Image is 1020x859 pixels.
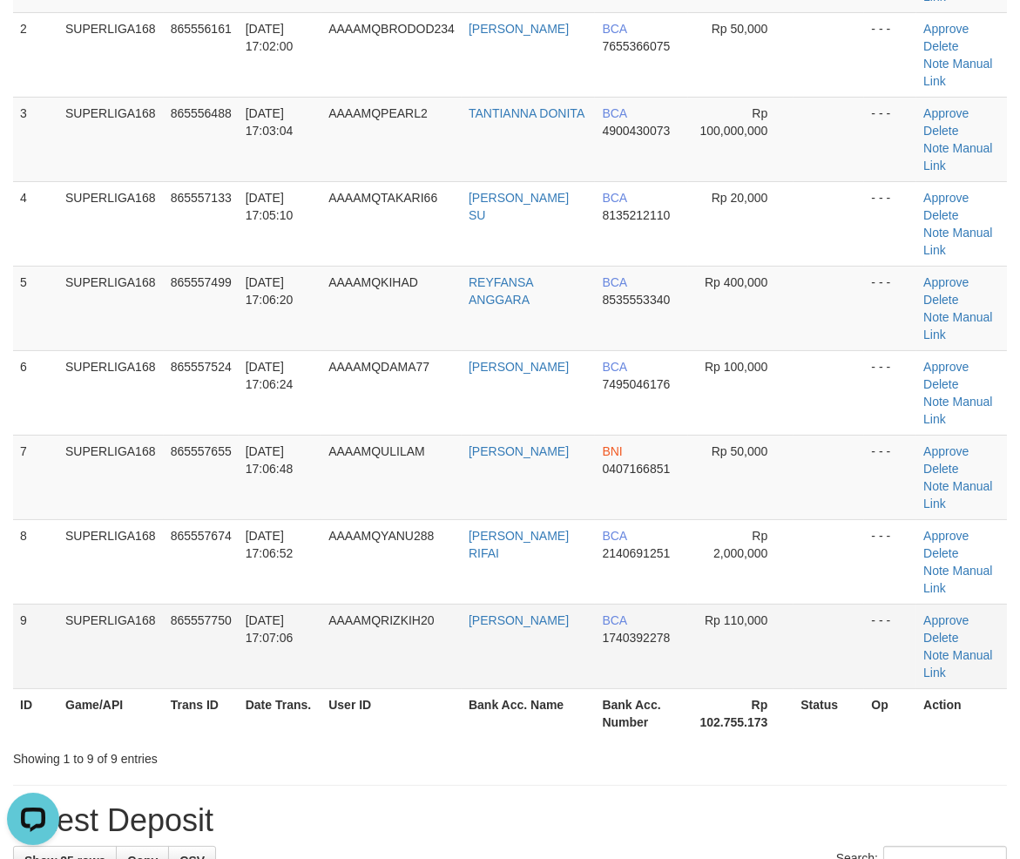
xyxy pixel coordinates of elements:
[864,181,916,266] td: - - -
[171,360,232,374] span: 865557524
[469,22,569,36] a: [PERSON_NAME]
[58,688,164,738] th: Game/API
[469,360,569,374] a: [PERSON_NAME]
[602,529,626,543] span: BCA
[923,39,958,53] a: Delete
[328,191,437,205] span: AAAAMQTAKARI66
[602,22,626,36] span: BCA
[328,275,418,289] span: AAAAMQKIHAD
[712,191,768,205] span: Rp 20,000
[13,12,58,97] td: 2
[923,395,949,409] a: Note
[164,688,239,738] th: Trans ID
[923,395,992,426] a: Manual Link
[246,106,294,138] span: [DATE] 17:03:04
[602,39,670,53] span: Copy 7655366075 to clipboard
[13,97,58,181] td: 3
[13,604,58,688] td: 9
[469,106,584,120] a: TANTIANNA DONITA
[469,191,569,222] a: [PERSON_NAME] SU
[923,226,992,257] a: Manual Link
[923,57,992,88] a: Manual Link
[58,12,164,97] td: SUPERLIGA168
[595,688,687,738] th: Bank Acc. Number
[705,360,767,374] span: Rp 100,000
[328,529,434,543] span: AAAAMQYANU288
[58,181,164,266] td: SUPERLIGA168
[864,435,916,519] td: - - -
[794,688,864,738] th: Status
[171,275,232,289] span: 865557499
[923,462,958,476] a: Delete
[602,360,626,374] span: BCA
[328,22,455,36] span: AAAAMQBRODOD234
[923,191,969,205] a: Approve
[864,350,916,435] td: - - -
[58,266,164,350] td: SUPERLIGA168
[602,275,626,289] span: BCA
[246,191,294,222] span: [DATE] 17:05:10
[328,444,424,458] span: AAAAMQULILAM
[246,275,294,307] span: [DATE] 17:06:20
[602,191,626,205] span: BCA
[916,688,1007,738] th: Action
[923,479,949,493] a: Note
[923,360,969,374] a: Approve
[13,519,58,604] td: 8
[246,444,294,476] span: [DATE] 17:06:48
[864,12,916,97] td: - - -
[239,688,321,738] th: Date Trans.
[864,266,916,350] td: - - -
[700,106,768,138] span: Rp 100,000,000
[602,293,670,307] span: Copy 8535553340 to clipboard
[705,275,767,289] span: Rp 400,000
[602,106,626,120] span: BCA
[13,435,58,519] td: 7
[171,191,232,205] span: 865557133
[602,208,670,222] span: Copy 8135212110 to clipboard
[923,124,958,138] a: Delete
[58,519,164,604] td: SUPERLIGA168
[58,604,164,688] td: SUPERLIGA168
[923,529,969,543] a: Approve
[923,648,949,662] a: Note
[712,22,768,36] span: Rp 50,000
[602,124,670,138] span: Copy 4900430073 to clipboard
[923,57,949,71] a: Note
[328,613,434,627] span: AAAAMQRIZKIH20
[13,181,58,266] td: 4
[602,444,622,458] span: BNI
[58,97,164,181] td: SUPERLIGA168
[171,613,232,627] span: 865557750
[246,613,294,645] span: [DATE] 17:07:06
[328,360,429,374] span: AAAAMQDAMA77
[171,22,232,36] span: 865556161
[923,648,992,680] a: Manual Link
[923,141,992,172] a: Manual Link
[713,529,767,560] span: Rp 2,000,000
[923,564,949,578] a: Note
[923,293,958,307] a: Delete
[602,377,670,391] span: Copy 7495046176 to clipboard
[712,444,768,458] span: Rp 50,000
[171,106,232,120] span: 865556488
[923,22,969,36] a: Approve
[923,208,958,222] a: Delete
[13,266,58,350] td: 5
[864,97,916,181] td: - - -
[469,275,533,307] a: REYFANSA ANGGARA
[602,613,626,627] span: BCA
[328,106,428,120] span: AAAAMQPEARL2
[688,688,794,738] th: Rp 102.755.173
[58,435,164,519] td: SUPERLIGA168
[246,529,294,560] span: [DATE] 17:06:52
[923,444,969,458] a: Approve
[13,743,412,768] div: Showing 1 to 9 of 9 entries
[469,613,569,627] a: [PERSON_NAME]
[923,546,958,560] a: Delete
[602,631,670,645] span: Copy 1740392278 to clipboard
[923,310,949,324] a: Note
[923,106,969,120] a: Approve
[923,564,992,595] a: Manual Link
[602,462,670,476] span: Copy 0407166851 to clipboard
